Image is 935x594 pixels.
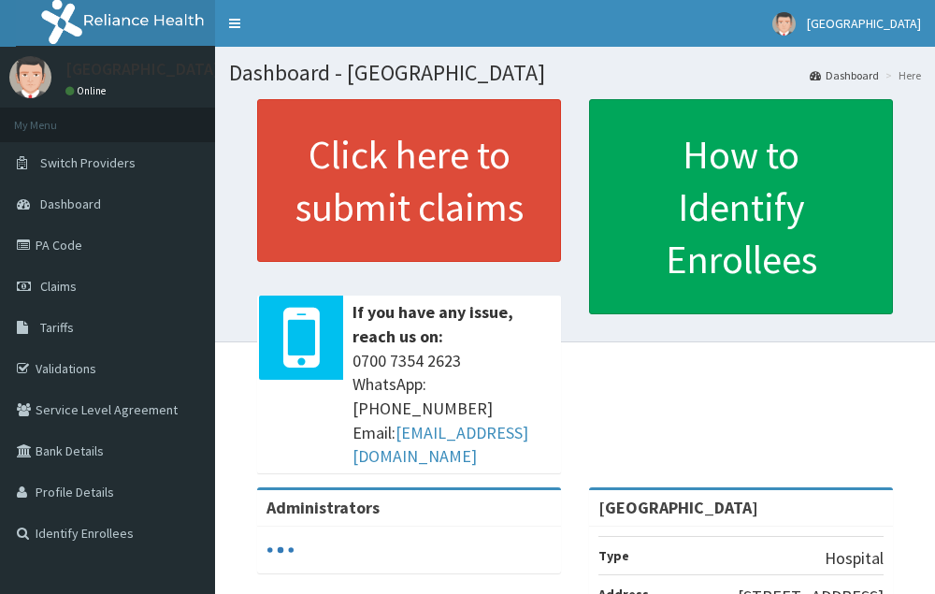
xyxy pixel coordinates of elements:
img: User Image [772,12,796,36]
strong: [GEOGRAPHIC_DATA] [598,497,758,518]
b: Type [598,547,629,564]
img: User Image [9,56,51,98]
svg: audio-loading [266,536,295,564]
p: Hospital [825,546,884,571]
a: Click here to submit claims [257,99,561,262]
span: [GEOGRAPHIC_DATA] [807,15,921,32]
span: Tariffs [40,319,74,336]
p: [GEOGRAPHIC_DATA] [65,61,220,78]
span: Claims [40,278,77,295]
h1: Dashboard - [GEOGRAPHIC_DATA] [229,61,921,85]
a: Online [65,84,110,97]
a: Dashboard [810,67,879,83]
b: If you have any issue, reach us on: [352,301,513,347]
b: Administrators [266,497,380,518]
span: 0700 7354 2623 WhatsApp: [PHONE_NUMBER] Email: [352,349,552,470]
span: Switch Providers [40,154,136,171]
a: How to Identify Enrollees [589,99,893,314]
a: [EMAIL_ADDRESS][DOMAIN_NAME] [352,422,528,468]
li: Here [881,67,921,83]
span: Dashboard [40,196,101,212]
